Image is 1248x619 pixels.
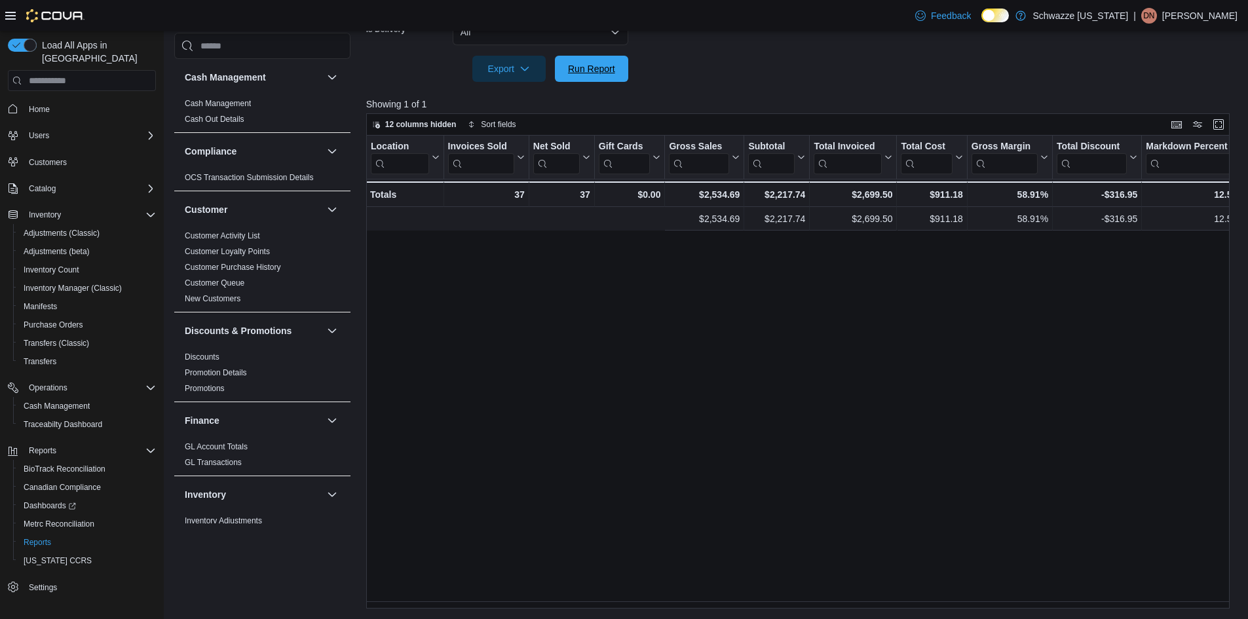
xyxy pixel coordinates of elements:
[29,157,67,168] span: Customers
[814,141,892,174] button: Total Invoiced
[901,141,952,174] div: Total Cost
[24,356,56,367] span: Transfers
[1032,8,1128,24] p: Schwazze [US_STATE]
[24,380,73,396] button: Operations
[18,354,156,369] span: Transfers
[931,9,971,22] span: Feedback
[18,317,156,333] span: Purchase Orders
[24,207,66,223] button: Inventory
[185,384,225,393] a: Promotions
[24,500,76,511] span: Dashboards
[13,242,161,261] button: Adjustments (beta)
[555,56,628,82] button: Run Report
[24,338,89,348] span: Transfers (Classic)
[324,413,340,428] button: Finance
[185,368,247,377] a: Promotion Details
[1133,8,1136,24] p: |
[185,488,322,501] button: Inventory
[185,414,219,427] h3: Finance
[24,128,54,143] button: Users
[18,479,106,495] a: Canadian Compliance
[1146,141,1234,153] div: Markdown Percent
[13,352,161,371] button: Transfers
[24,128,156,143] span: Users
[669,141,740,174] button: Gross Sales
[24,555,92,566] span: [US_STATE] CCRS
[18,299,156,314] span: Manifests
[18,244,95,259] a: Adjustments (beta)
[185,352,219,362] span: Discounts
[24,519,94,529] span: Metrc Reconciliation
[18,461,156,477] span: BioTrack Reconciliation
[981,22,982,23] span: Dark Mode
[18,280,127,296] a: Inventory Manager (Classic)
[185,145,236,158] h3: Compliance
[13,397,161,415] button: Cash Management
[3,153,161,172] button: Customers
[185,71,266,84] h3: Cash Management
[13,279,161,297] button: Inventory Manager (Classic)
[185,324,322,337] button: Discounts & Promotions
[3,179,161,198] button: Catalog
[24,419,102,430] span: Traceabilty Dashboard
[18,244,156,259] span: Adjustments (beta)
[174,96,350,132] div: Cash Management
[3,441,161,460] button: Reports
[185,442,248,451] a: GL Account Totals
[18,479,156,495] span: Canadian Compliance
[185,247,270,256] a: Customer Loyalty Points
[185,414,322,427] button: Finance
[174,439,350,476] div: Finance
[24,320,83,330] span: Purchase Orders
[481,119,516,130] span: Sort fields
[901,211,962,227] div: $911.18
[371,141,440,174] button: Location
[185,457,242,468] span: GL Transactions
[13,297,161,316] button: Manifests
[1057,141,1127,174] div: Total Discount
[599,141,661,174] button: Gift Cards
[669,141,729,174] div: Gross Sales
[463,117,521,132] button: Sort fields
[185,203,227,216] h3: Customer
[24,102,55,117] a: Home
[26,9,85,22] img: Cova
[533,141,580,153] div: Net Sold
[748,211,805,227] div: $2,217.74
[1143,8,1154,24] span: DN
[533,141,580,174] div: Net Sold
[24,401,90,411] span: Cash Management
[185,263,281,272] a: Customer Purchase History
[13,334,161,352] button: Transfers (Classic)
[324,143,340,159] button: Compliance
[185,293,240,304] span: New Customers
[1190,117,1205,132] button: Display options
[324,323,340,339] button: Discounts & Promotions
[18,225,156,241] span: Adjustments (Classic)
[748,141,805,174] button: Subtotal
[18,225,105,241] a: Adjustments (Classic)
[18,398,95,414] a: Cash Management
[367,117,462,132] button: 12 columns hidden
[669,141,729,153] div: Gross Sales
[24,482,101,493] span: Canadian Compliance
[13,515,161,533] button: Metrc Reconciliation
[185,262,281,272] span: Customer Purchase History
[13,261,161,279] button: Inventory Count
[3,206,161,224] button: Inventory
[18,417,107,432] a: Traceabilty Dashboard
[24,380,156,396] span: Operations
[185,99,251,108] a: Cash Management
[18,498,156,514] span: Dashboards
[29,130,49,141] span: Users
[24,228,100,238] span: Adjustments (Classic)
[18,280,156,296] span: Inventory Manager (Classic)
[901,141,962,174] button: Total Cost
[324,487,340,502] button: Inventory
[185,114,244,124] span: Cash Out Details
[185,172,314,183] span: OCS Transaction Submission Details
[24,265,79,275] span: Inventory Count
[1146,211,1245,227] div: 12.50%
[13,415,161,434] button: Traceabilty Dashboard
[185,516,262,525] a: Inventory Adjustments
